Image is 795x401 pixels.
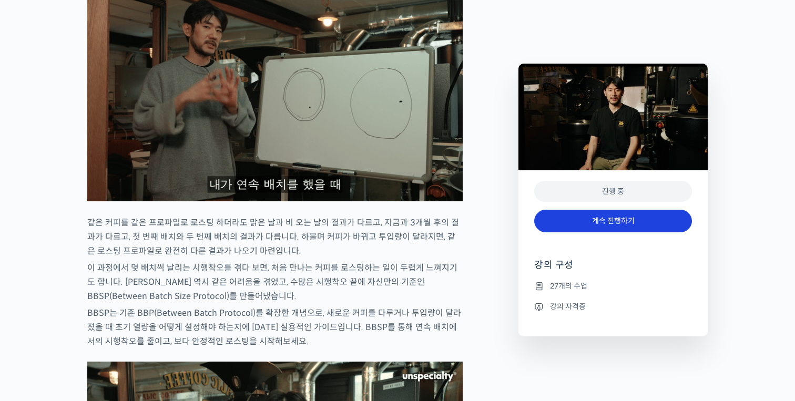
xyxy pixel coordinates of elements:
a: 대화 [69,314,136,340]
p: 같은 커피를 같은 프로파일로 로스팅 하더라도 맑은 날과 비 오는 날의 결과가 다르고, 지금과 3개월 후의 결과가 다르고, 첫 번째 배치와 두 번째 배치의 결과가 다릅니다. 하... [87,215,463,258]
a: 계속 진행하기 [534,210,692,232]
div: 진행 중 [534,181,692,202]
span: 홈 [33,330,39,338]
li: 27개의 수업 [534,280,692,292]
li: 강의 자격증 [534,300,692,313]
a: 설정 [136,314,202,340]
span: 대화 [96,330,109,338]
p: 이 과정에서 몇 배치씩 날리는 시행착오를 겪다 보면, 처음 만나는 커피를 로스팅하는 일이 두렵게 느껴지기도 합니다. [PERSON_NAME] 역시 같은 어려움을 겪었고, 수많... [87,261,463,303]
h4: 강의 구성 [534,259,692,280]
p: BBSP는 기존 BBP(Between Batch Protocol)를 확장한 개념으로, 새로운 커피를 다루거나 투입량이 달라졌을 때 초기 열량을 어떻게 설정해야 하는지에 [DA... [87,306,463,348]
span: 설정 [162,330,175,338]
a: 홈 [3,314,69,340]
